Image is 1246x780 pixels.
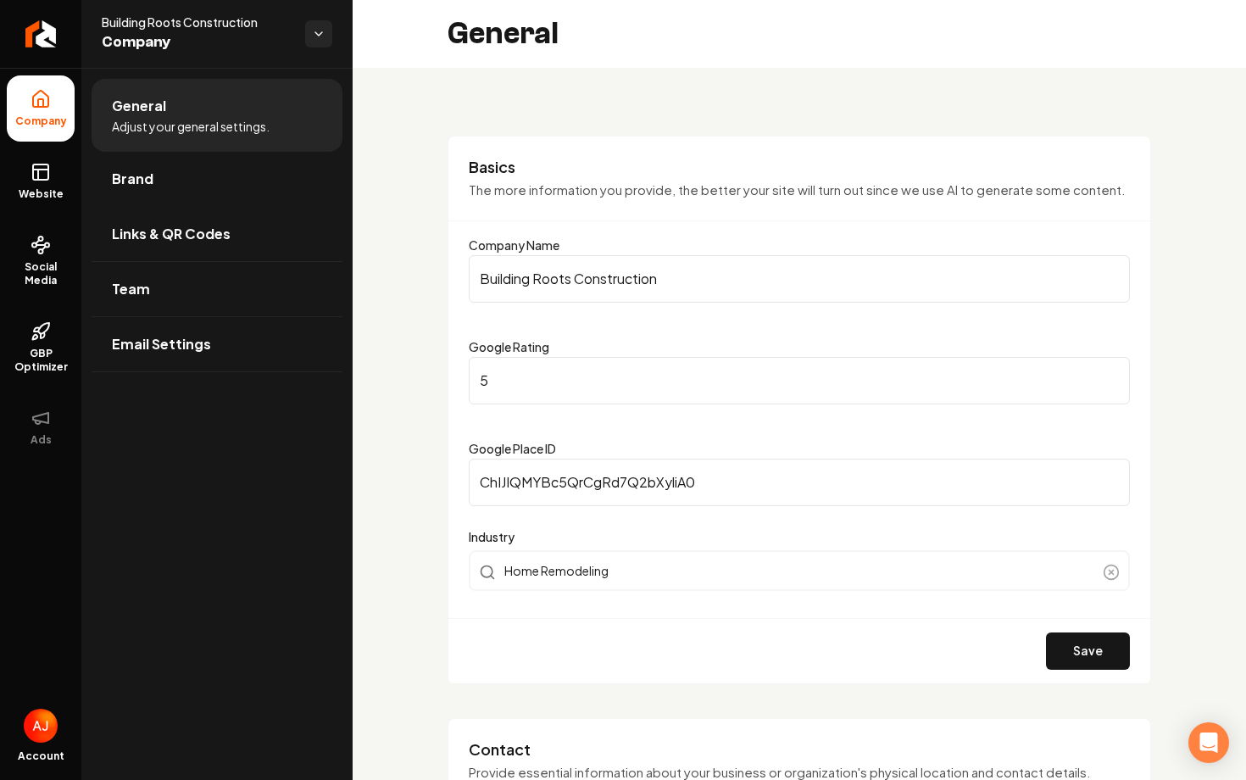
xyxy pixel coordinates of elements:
[112,224,231,244] span: Links & QR Codes
[469,459,1130,506] input: Google Place ID
[469,157,1130,177] h3: Basics
[469,441,556,456] label: Google Place ID
[92,317,342,371] a: Email Settings
[18,749,64,763] span: Account
[469,237,559,253] label: Company Name
[448,17,559,51] h2: General
[7,221,75,301] a: Social Media
[469,339,549,354] label: Google Rating
[469,739,1130,760] h3: Contact
[112,279,150,299] span: Team
[1046,632,1130,670] button: Save
[92,207,342,261] a: Links & QR Codes
[7,308,75,387] a: GBP Optimizer
[102,14,292,31] span: Building Roots Construction
[12,187,70,201] span: Website
[112,334,211,354] span: Email Settings
[112,118,270,135] span: Adjust your general settings.
[24,709,58,743] button: Open user button
[92,152,342,206] a: Brand
[469,357,1130,404] input: Google Rating
[7,260,75,287] span: Social Media
[24,709,58,743] img: Austin Jellison
[25,20,57,47] img: Rebolt Logo
[7,347,75,374] span: GBP Optimizer
[24,433,58,447] span: Ads
[92,262,342,316] a: Team
[469,181,1130,200] p: The more information you provide, the better your site will turn out since we use AI to generate ...
[102,31,292,54] span: Company
[8,114,74,128] span: Company
[469,526,1130,547] label: Industry
[7,148,75,214] a: Website
[469,255,1130,303] input: Company Name
[112,169,153,189] span: Brand
[1188,722,1229,763] div: Open Intercom Messenger
[7,394,75,460] button: Ads
[112,96,166,116] span: General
